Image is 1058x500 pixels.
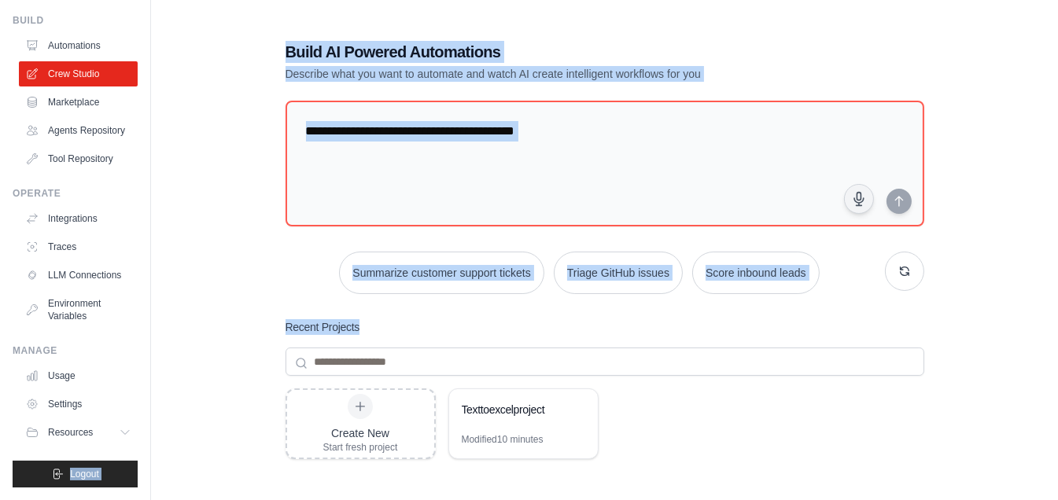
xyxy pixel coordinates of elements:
[13,461,138,487] button: Logout
[19,118,138,143] a: Agents Repository
[19,392,138,417] a: Settings
[19,420,138,445] button: Resources
[19,263,138,288] a: LLM Connections
[19,33,138,58] a: Automations
[70,468,99,480] span: Logout
[323,425,398,441] div: Create New
[286,319,360,335] h3: Recent Projects
[979,425,1058,500] iframe: Chat Widget
[286,66,814,82] p: Describe what you want to automate and watch AI create intelligent workflows for you
[19,90,138,115] a: Marketplace
[462,433,544,446] div: Modified 10 minutes
[13,187,138,200] div: Operate
[13,14,138,27] div: Build
[19,61,138,86] a: Crew Studio
[19,206,138,231] a: Integrations
[844,184,874,214] button: Click to speak your automation idea
[19,291,138,329] a: Environment Variables
[19,146,138,171] a: Tool Repository
[692,252,820,294] button: Score inbound leads
[48,426,93,439] span: Resources
[339,252,544,294] button: Summarize customer support tickets
[19,363,138,388] a: Usage
[554,252,683,294] button: Triage GitHub issues
[885,252,924,291] button: Get new suggestions
[323,441,398,454] div: Start fresh project
[13,344,138,357] div: Manage
[462,402,570,417] div: Texttoexcelproject
[286,41,814,63] h1: Build AI Powered Automations
[19,234,138,259] a: Traces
